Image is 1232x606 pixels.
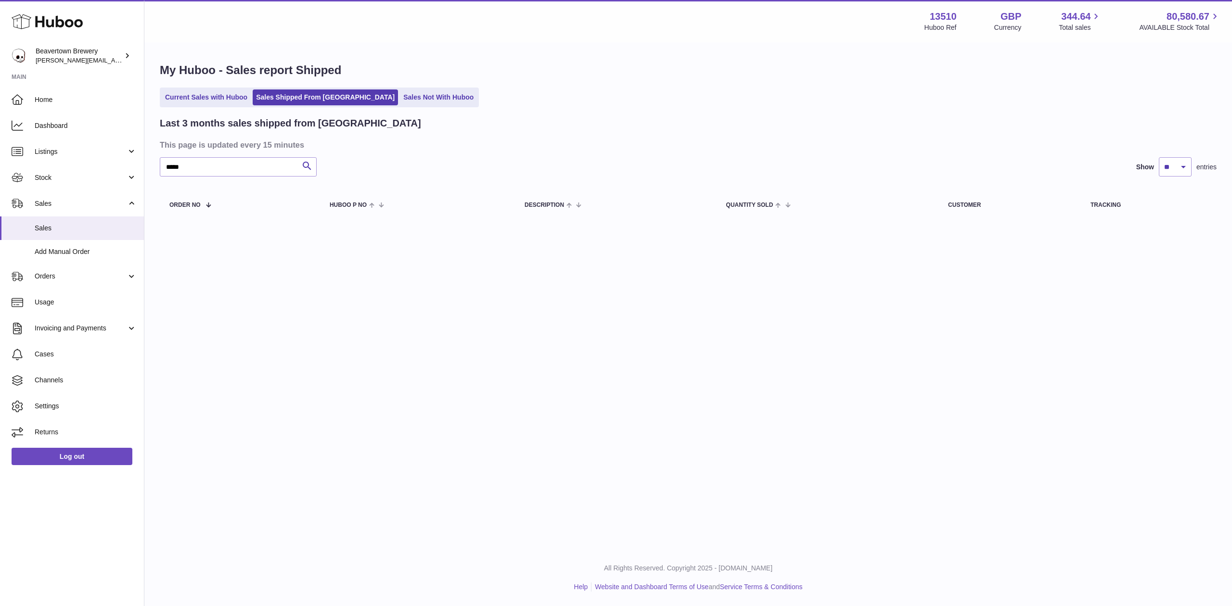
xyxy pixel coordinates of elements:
[1136,163,1154,172] label: Show
[253,89,398,105] a: Sales Shipped From [GEOGRAPHIC_DATA]
[35,428,137,437] span: Returns
[36,47,122,65] div: Beavertown Brewery
[1061,10,1091,23] span: 344.64
[930,10,957,23] strong: 13510
[1139,10,1220,32] a: 80,580.67 AVAILABLE Stock Total
[1196,163,1217,172] span: entries
[1001,10,1021,23] strong: GBP
[35,199,127,208] span: Sales
[35,121,137,130] span: Dashboard
[1059,23,1102,32] span: Total sales
[35,350,137,359] span: Cases
[160,117,421,130] h2: Last 3 months sales shipped from [GEOGRAPHIC_DATA]
[525,202,564,208] span: Description
[35,247,137,256] span: Add Manual Order
[12,49,26,63] img: Matthew.McCormack@beavertownbrewery.co.uk
[994,23,1022,32] div: Currency
[1139,23,1220,32] span: AVAILABLE Stock Total
[35,324,127,333] span: Invoicing and Payments
[152,564,1224,573] p: All Rights Reserved. Copyright 2025 - [DOMAIN_NAME]
[924,23,957,32] div: Huboo Ref
[726,202,773,208] span: Quantity Sold
[35,272,127,281] span: Orders
[591,582,802,592] li: and
[162,89,251,105] a: Current Sales with Huboo
[12,448,132,465] a: Log out
[35,224,137,233] span: Sales
[35,173,127,182] span: Stock
[1167,10,1209,23] span: 80,580.67
[35,95,137,104] span: Home
[595,583,708,591] a: Website and Dashboard Terms of Use
[169,202,201,208] span: Order No
[160,139,1214,150] h3: This page is updated every 15 minutes
[35,298,137,307] span: Usage
[330,202,367,208] span: Huboo P no
[35,402,137,411] span: Settings
[720,583,803,591] a: Service Terms & Conditions
[1059,10,1102,32] a: 344.64 Total sales
[948,202,1071,208] div: Customer
[400,89,477,105] a: Sales Not With Huboo
[36,56,244,64] span: [PERSON_NAME][EMAIL_ADDRESS][PERSON_NAME][DOMAIN_NAME]
[160,63,1217,78] h1: My Huboo - Sales report Shipped
[35,147,127,156] span: Listings
[574,583,588,591] a: Help
[35,376,137,385] span: Channels
[1091,202,1207,208] div: Tracking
